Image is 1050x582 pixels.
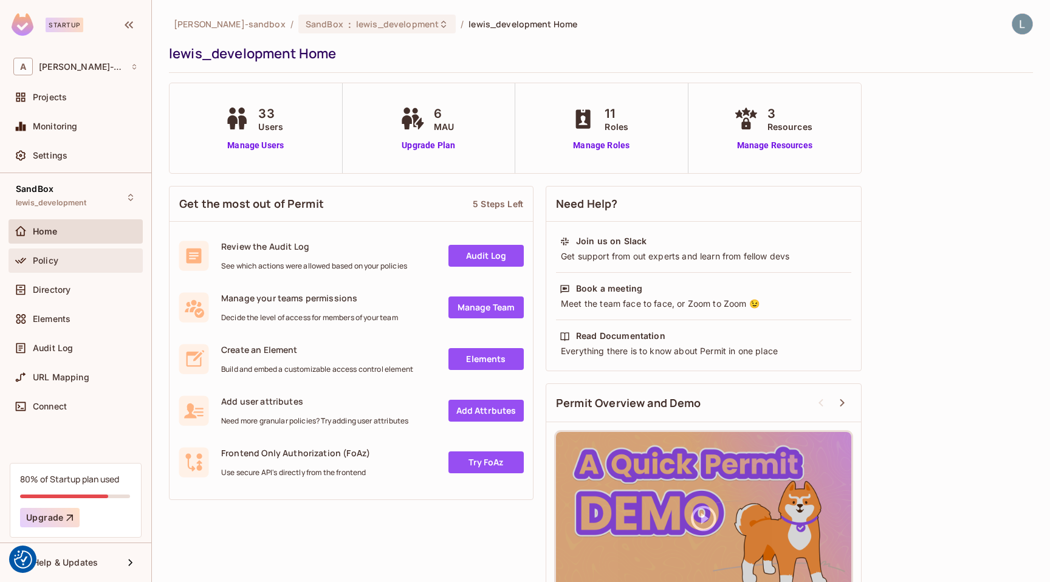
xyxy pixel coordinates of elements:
[605,104,628,123] span: 11
[356,18,439,30] span: lewis_development
[1012,14,1032,34] img: Lewis Youl
[576,235,647,247] div: Join us on Slack
[46,18,83,32] div: Startup
[448,296,524,318] a: Manage Team
[448,245,524,267] a: Audit Log
[33,558,98,567] span: Help & Updates
[221,468,370,478] span: Use secure API's directly from the frontend
[434,104,454,123] span: 6
[306,18,343,30] span: SandBox
[222,139,289,152] a: Manage Users
[33,285,70,295] span: Directory
[221,365,413,374] span: Build and embed a customizable access control element
[731,139,818,152] a: Manage Resources
[576,330,665,342] div: Read Documentation
[221,395,408,407] span: Add user attributes
[14,550,32,569] img: Revisit consent button
[560,250,848,262] div: Get support from out experts and learn from fellow devs
[16,184,53,194] span: SandBox
[33,343,73,353] span: Audit Log
[179,196,324,211] span: Get the most out of Permit
[174,18,286,30] span: the active workspace
[473,198,523,210] div: 5 Steps Left
[20,508,80,527] button: Upgrade
[397,139,460,152] a: Upgrade Plan
[348,19,352,29] span: :
[221,344,413,355] span: Create an Element
[14,550,32,569] button: Consent Preferences
[33,151,67,160] span: Settings
[767,120,812,133] span: Resources
[33,402,67,411] span: Connect
[221,416,408,426] span: Need more granular policies? Try adding user attributes
[556,395,701,411] span: Permit Overview and Demo
[13,58,33,75] span: A
[767,104,812,123] span: 3
[33,314,70,324] span: Elements
[258,120,283,133] span: Users
[33,92,67,102] span: Projects
[560,298,848,310] div: Meet the team face to face, or Zoom to Zoom 😉
[12,13,33,36] img: SReyMgAAAABJRU5ErkJggg==
[290,18,293,30] li: /
[605,120,628,133] span: Roles
[20,473,119,485] div: 80% of Startup plan used
[556,196,618,211] span: Need Help?
[448,400,524,422] a: Add Attrbutes
[16,198,87,208] span: lewis_development
[33,372,89,382] span: URL Mapping
[221,313,398,323] span: Decide the level of access for members of your team
[448,348,524,370] a: Elements
[568,139,634,152] a: Manage Roles
[468,18,577,30] span: lewis_development Home
[448,451,524,473] a: Try FoAz
[434,120,454,133] span: MAU
[221,261,407,271] span: See which actions were allowed based on your policies
[33,256,58,265] span: Policy
[258,104,283,123] span: 33
[221,241,407,252] span: Review the Audit Log
[39,62,125,72] span: Workspace: alex-trustflight-sandbox
[33,122,78,131] span: Monitoring
[221,292,398,304] span: Manage your teams permissions
[576,282,642,295] div: Book a meeting
[33,227,58,236] span: Home
[461,18,464,30] li: /
[221,447,370,459] span: Frontend Only Authorization (FoAz)
[169,44,1027,63] div: lewis_development Home
[560,345,848,357] div: Everything there is to know about Permit in one place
